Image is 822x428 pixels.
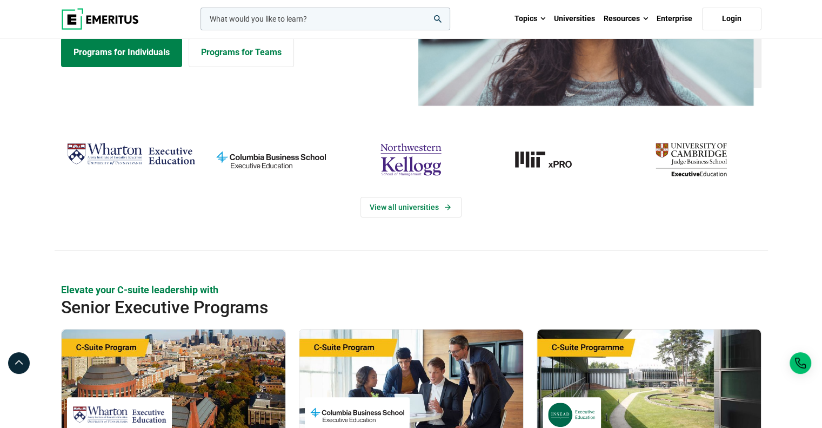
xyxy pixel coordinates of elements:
[310,403,404,427] img: Columbia Business School Executive Education
[360,197,462,218] a: View Universities
[206,139,336,181] img: columbia-business-school
[72,403,166,427] img: Wharton Executive Education
[346,139,476,181] img: northwestern-kellogg
[486,139,616,181] img: MIT xPRO
[189,38,294,67] a: Explore for Business
[702,8,761,30] a: Login
[61,297,691,318] h2: Senior Executive Programs
[486,139,616,181] a: MIT-xPRO
[66,139,196,170] img: Wharton Executive Education
[61,283,761,297] p: Elevate your C-suite leadership with
[201,8,450,30] input: woocommerce-product-search-field-0
[61,38,182,67] a: Explore Programs
[548,403,596,427] img: INSEAD Executive Education
[626,139,756,181] img: cambridge-judge-business-school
